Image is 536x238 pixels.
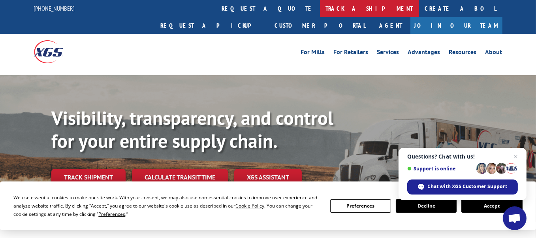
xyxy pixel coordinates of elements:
[511,152,521,161] span: Close chat
[377,49,399,58] a: Services
[407,153,518,160] span: Questions? Chat with us!
[449,49,477,58] a: Resources
[372,17,410,34] a: Agent
[301,49,325,58] a: For Mills
[485,49,502,58] a: About
[410,17,502,34] a: Join Our Team
[330,199,391,213] button: Preferences
[407,179,518,195] div: Chat with XGS Customer Support
[461,199,522,213] button: Accept
[98,211,125,217] span: Preferences
[234,169,302,186] a: XGS ASSISTANT
[407,166,474,172] span: Support is online
[269,17,372,34] a: Customer Portal
[334,49,369,58] a: For Retailers
[428,183,508,190] span: Chat with XGS Customer Support
[503,206,527,230] div: Open chat
[235,202,264,209] span: Cookie Policy
[132,169,228,186] a: Calculate transit time
[396,199,457,213] button: Decline
[155,17,269,34] a: Request a pickup
[51,169,126,185] a: Track shipment
[34,4,75,12] a: [PHONE_NUMBER]
[13,193,320,218] div: We use essential cookies to make our site work. With your consent, we may also use non-essential ...
[408,49,440,58] a: Advantages
[51,106,333,153] b: Visibility, transparency, and control for your entire supply chain.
